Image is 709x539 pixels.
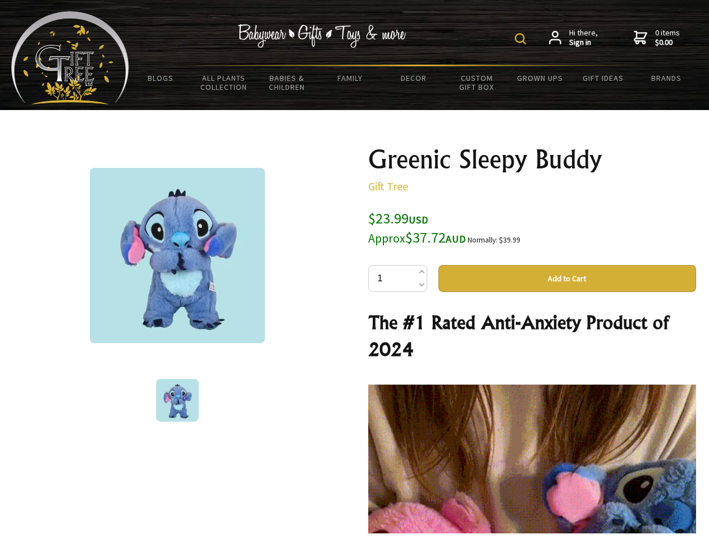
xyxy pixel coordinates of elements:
[11,11,129,104] img: Babyware - Gifts - Toys and more...
[90,168,265,343] img: Greenic Sleepy Buddy
[634,28,680,48] a: 0 items$0.00
[655,38,680,48] strong: $0.00
[409,213,428,226] span: USD
[569,28,598,48] span: Hi there,
[368,231,405,246] small: Approx
[156,379,199,422] img: Greenic Sleepy Buddy
[255,66,319,99] a: Babies & Children
[635,66,698,90] a: Brands
[368,179,408,193] a: Gift Tree
[382,66,445,90] a: Decor
[238,24,406,48] img: Babywear - Gifts - Toys & more
[445,66,509,99] a: Custom Gift Box
[468,235,520,245] small: Normally: $39.99
[571,66,635,90] a: Gift Ideas
[569,38,598,48] strong: Sign in
[438,265,696,292] button: Add to Cart
[129,66,193,90] a: BLOGS
[368,146,696,173] h1: Greenic Sleepy Buddy
[508,66,571,90] a: Grown Ups
[549,28,598,48] a: Hi there,Sign in
[655,28,680,48] span: 0 items
[319,66,382,90] a: Family
[368,311,669,360] strong: The #1 Rated Anti-Anxiety Product of 2024
[446,232,466,245] span: AUD
[368,209,466,246] span: $23.99 $37.72
[193,66,256,99] a: All Plants Collection
[515,33,526,44] img: product search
